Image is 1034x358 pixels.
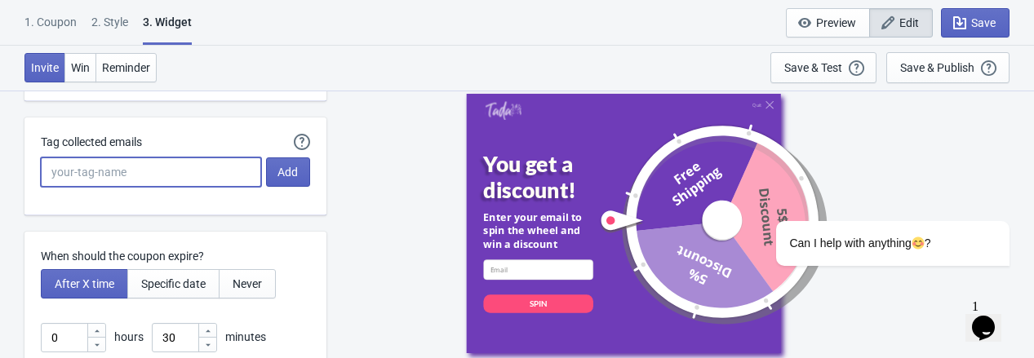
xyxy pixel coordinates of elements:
span: After X time [55,277,114,290]
button: Save & Publish [886,52,1010,83]
div: Enter your email to spin the wheel and win a discount [483,210,593,252]
button: Never [219,269,276,298]
span: Specific date [141,277,206,290]
input: your-tag-name [41,157,261,187]
button: Add [266,157,310,187]
span: Win [71,61,90,74]
a: Tada Shopify App - Exit Intent, Spin to Win Popups, Newsletter Discount Gift Game [485,101,521,122]
div: 3. Widget [143,14,192,45]
button: Specific date [127,269,220,298]
span: minutes [225,330,266,343]
img: Tada Shopify App - Exit Intent, Spin to Win Popups, Newsletter Discount Gift Game [485,101,521,121]
p: When should the coupon expire? [41,248,310,265]
button: Save & Test [770,52,876,83]
span: hours [114,330,144,343]
span: Save [971,16,996,29]
button: Reminder [95,53,157,82]
button: Save [941,8,1010,38]
iframe: chat widget [724,74,1018,285]
span: Edit [899,16,919,29]
div: 2 . Style [91,14,128,42]
div: 1. Coupon [24,14,77,42]
span: Reminder [102,61,150,74]
button: After X time [41,269,128,298]
button: Win [64,53,96,82]
iframe: chat widget [965,293,1018,342]
div: You get a discount! [483,152,615,204]
span: Never [233,277,262,290]
span: Add [277,166,298,179]
button: Preview [786,8,870,38]
div: SPIN [529,298,547,310]
div: Save & Test [784,61,842,74]
input: Email [483,259,593,280]
label: Tag collected emails [41,134,142,150]
button: Invite [24,53,65,82]
span: Invite [31,61,59,74]
span: Preview [816,16,856,29]
button: Edit [869,8,933,38]
div: Save & Publish [900,61,974,74]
